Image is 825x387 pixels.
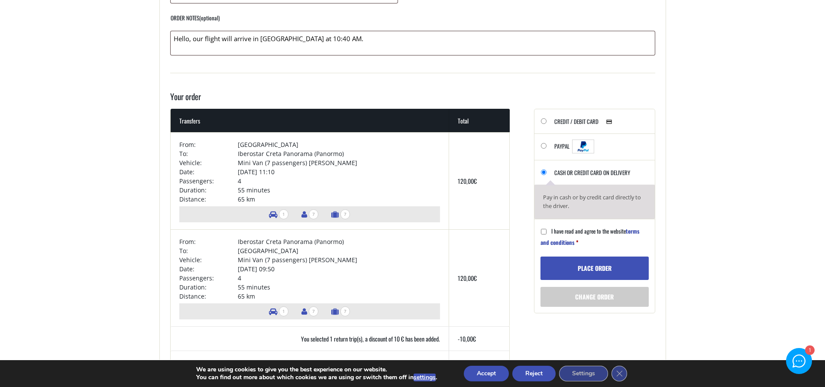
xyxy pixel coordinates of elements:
td: 55 minutes [238,283,440,292]
td: Mini Van (7 passengers) [PERSON_NAME] [238,158,440,167]
button: Reject [512,366,556,381]
p: You can find out more about which cookies we are using or switch them off in . [196,374,437,381]
p: Pay in cash or by credit card directly to the driver. [543,193,646,210]
span: € [473,334,476,343]
td: From: [179,140,238,149]
td: 65 km [238,292,440,301]
h3: Your order [170,91,655,109]
td: Passengers: [179,176,238,185]
li: Number of vehicles [265,206,293,222]
td: [GEOGRAPHIC_DATA] [238,246,440,255]
span: 1 [279,306,288,316]
li: Number of passengers [297,206,323,222]
input: I have read and agree to the websiteterms and conditions * [541,229,547,234]
span: 7 [309,306,318,316]
label: Credit / Debit Card [554,116,618,133]
bdi: 120,00 [458,176,477,185]
bdi: 120,00 [458,273,477,283]
li: Number of luggage items [327,206,354,222]
th: Transfers [171,109,450,132]
td: Iberostar Creta Panorama (Panormo) [238,149,440,158]
td: To: [179,149,238,158]
td: From: [179,237,238,246]
bdi: -10,00 [458,334,476,343]
span: 7 [340,209,350,219]
td: 65 km [238,195,440,204]
td: Iberostar Creta Panorama (Panormo) [238,237,440,246]
button: Settings [559,366,608,381]
span: € [474,176,477,185]
button: Close GDPR Cookie Banner [611,366,627,381]
div: 1 [805,346,814,355]
td: Duration: [179,185,238,195]
td: 4 [238,273,440,283]
li: Number of passengers [297,303,323,319]
td: [DATE] 11:10 [238,167,440,176]
label: PayPal [554,140,595,160]
span: € [474,273,477,283]
span: (optional) [199,13,220,22]
button: Place order [540,257,649,280]
td: 55 minutes [238,185,440,195]
label: Order notes [170,12,655,31]
td: [GEOGRAPHIC_DATA] [238,140,440,149]
td: Date: [179,264,238,273]
th: You selected 1 return trip(s), a discount of 10 € has been added. [171,326,450,351]
li: Number of vehicles [265,303,293,319]
img: PayPal acceptance mark [572,140,594,153]
td: Distance: [179,195,238,204]
li: Number of luggage items [327,303,354,319]
td: Distance: [179,292,238,301]
abbr: required [576,238,579,247]
a: Change order [540,287,649,307]
span: 7 [340,306,350,316]
td: Duration: [179,283,238,292]
td: Date: [179,167,238,176]
th: Total [449,109,509,132]
p: We are using cookies to give you the best experience on our website. [196,366,437,374]
span: 1 [279,209,288,219]
td: Passengers: [179,273,238,283]
th: Total [171,351,450,375]
label: Cash or Credit Card on delivery [554,167,630,185]
span: € [474,358,477,367]
td: [DATE] 09:50 [238,264,440,273]
td: To: [179,246,238,255]
td: Vehicle: [179,255,238,264]
td: Vehicle: [179,158,238,167]
span: 7 [309,209,318,219]
td: Mini Van (7 passengers) [PERSON_NAME] [238,255,440,264]
td: 4 [238,176,440,185]
span: I have read and agree to the website [540,227,640,247]
a: terms and conditions [540,227,640,247]
img: Credit / Debit Card [601,117,617,127]
bdi: 230,00 [458,358,477,367]
button: Accept [464,366,509,381]
button: settings [414,374,436,381]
